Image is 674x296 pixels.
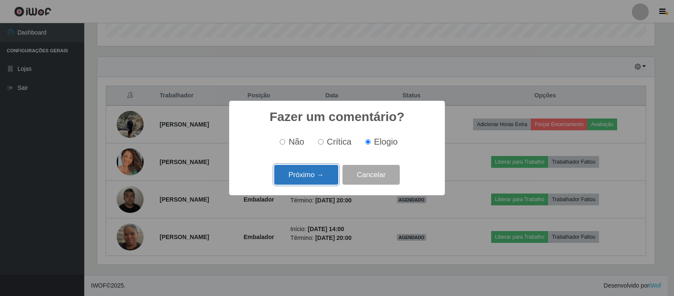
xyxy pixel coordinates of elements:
button: Próximo → [274,165,338,185]
input: Elogio [365,139,371,145]
input: Crítica [318,139,324,145]
h2: Fazer um comentário? [270,109,404,124]
span: Não [289,137,304,146]
span: Elogio [374,137,398,146]
input: Não [280,139,285,145]
button: Cancelar [342,165,400,185]
span: Crítica [327,137,352,146]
